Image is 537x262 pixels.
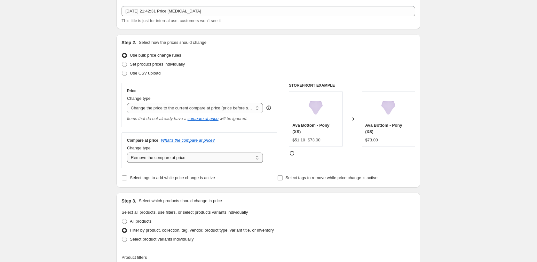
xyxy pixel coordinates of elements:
[130,219,152,224] span: All products
[127,88,136,93] h3: Price
[130,237,193,242] span: Select product variants individually
[122,18,221,23] span: This title is just for internal use, customers won't see it
[187,116,218,121] button: compare at price
[292,138,305,142] span: $51.10
[130,53,181,58] span: Use bulk price change rules
[122,39,136,46] h2: Step 2.
[292,123,329,134] span: Ava Bottom - Pony (XS)
[303,95,328,120] img: Ava_Bottom_Pony_80x.png
[265,105,272,111] div: help
[127,138,158,143] h3: Compare at price
[127,96,151,101] span: Change type
[130,175,215,180] span: Select tags to add while price change is active
[130,62,185,67] span: Set product prices individually
[122,254,415,261] div: Product filters
[289,83,415,88] h6: STOREFRONT EXAMPLE
[122,6,415,16] input: 30% off holiday sale
[365,138,378,142] span: $73.00
[127,146,151,150] span: Change type
[375,95,401,120] img: Ava_Bottom_Pony_80x.png
[365,123,402,134] span: Ava Bottom - Pony (XS)
[139,39,207,46] p: Select how the prices should change
[127,116,186,121] i: Items that do not already have a
[122,198,136,204] h2: Step 3.
[308,138,320,142] span: $73.00
[161,138,215,143] button: What's the compare at price?
[286,175,378,180] span: Select tags to remove while price change is active
[220,116,248,121] i: will be ignored.
[122,210,248,215] span: Select all products, use filters, or select products variants individually
[130,71,161,75] span: Use CSV upload
[139,198,222,204] p: Select which products should change in price
[130,228,274,233] span: Filter by product, collection, tag, vendor, product type, variant title, or inventory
